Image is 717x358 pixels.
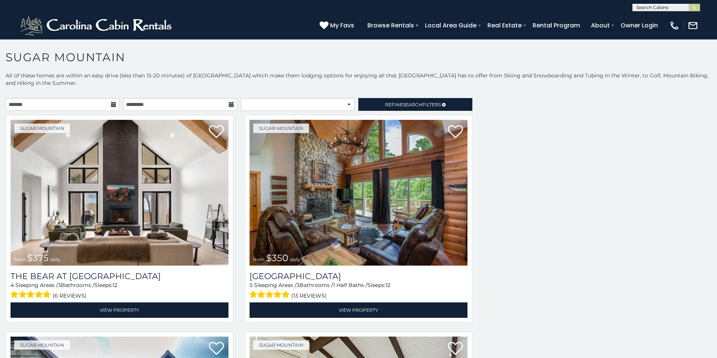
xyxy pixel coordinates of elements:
[253,340,309,350] a: Sugar Mountain
[529,19,584,32] a: Rental Program
[250,120,467,266] img: Grouse Moor Lodge
[250,282,253,289] span: 5
[250,271,467,281] a: [GEOGRAPHIC_DATA]
[253,257,265,262] span: from
[11,271,228,281] h3: The Bear At Sugar Mountain
[358,98,472,111] a: RefineSearchFilters
[209,341,224,357] a: Add to favorites
[11,282,14,289] span: 4
[11,120,228,266] a: The Bear At Sugar Mountain from $375 daily
[250,271,467,281] h3: Grouse Moor Lodge
[587,19,613,32] a: About
[484,19,525,32] a: Real Estate
[11,120,228,266] img: The Bear At Sugar Mountain
[113,282,117,289] span: 12
[290,257,300,262] span: daily
[27,252,49,263] span: $375
[250,120,467,266] a: Grouse Moor Lodge from $350 daily
[333,282,367,289] span: 1 Half Baths /
[688,20,698,31] img: mail-regular-white.png
[250,281,467,301] div: Sleeping Areas / Bathrooms / Sleeps:
[253,124,309,133] a: Sugar Mountain
[421,19,480,32] a: Local Area Guide
[53,291,87,301] span: (6 reviews)
[448,124,463,140] a: Add to favorites
[11,281,228,301] div: Sleeping Areas / Bathrooms / Sleeps:
[19,14,175,37] img: White-1-2.png
[448,341,463,357] a: Add to favorites
[14,257,26,262] span: from
[385,282,390,289] span: 12
[50,257,61,262] span: daily
[11,271,228,281] a: The Bear At [GEOGRAPHIC_DATA]
[14,124,70,133] a: Sugar Mountain
[385,102,441,107] span: Refine Filters
[291,291,327,301] span: (13 reviews)
[11,302,228,318] a: View Property
[58,282,61,289] span: 3
[297,282,300,289] span: 3
[669,20,680,31] img: phone-regular-white.png
[266,252,288,263] span: $350
[330,21,354,30] span: My Favs
[364,19,418,32] a: Browse Rentals
[14,340,70,350] a: Sugar Mountain
[320,21,356,30] a: My Favs
[250,302,467,318] a: View Property
[209,124,224,140] a: Add to favorites
[403,102,422,107] span: Search
[617,19,662,32] a: Owner Login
